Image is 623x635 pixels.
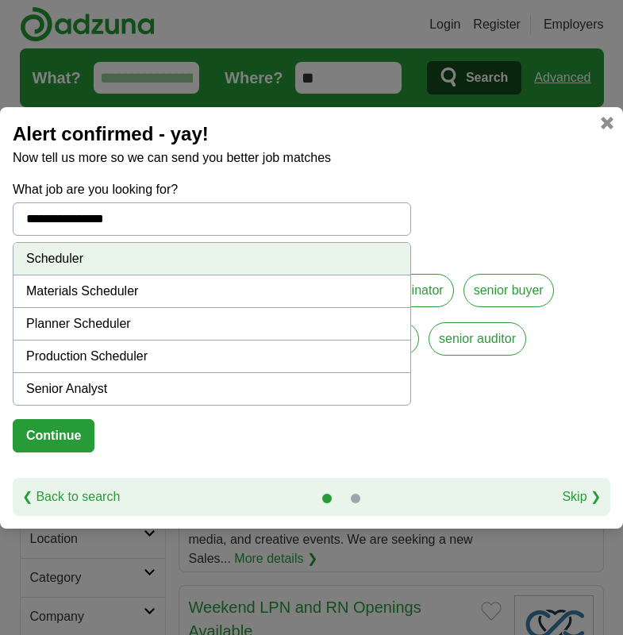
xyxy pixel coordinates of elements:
button: Continue [13,419,94,452]
li: Materials Scheduler [13,275,410,308]
li: Planner Scheduler [13,308,410,341]
h2: Alert confirmed - yay! [13,120,610,148]
li: Scheduler [13,243,410,275]
label: What job are you looking for? [13,180,411,199]
p: Now tell us more so we can send you better job matches [13,148,610,167]
li: Production Scheduler [13,341,410,373]
a: ❮ Back to search [22,487,120,506]
a: Skip ❯ [562,487,601,506]
label: senior buyer [463,274,554,307]
label: senior auditor [429,322,526,356]
li: Senior Analyst [13,373,410,405]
